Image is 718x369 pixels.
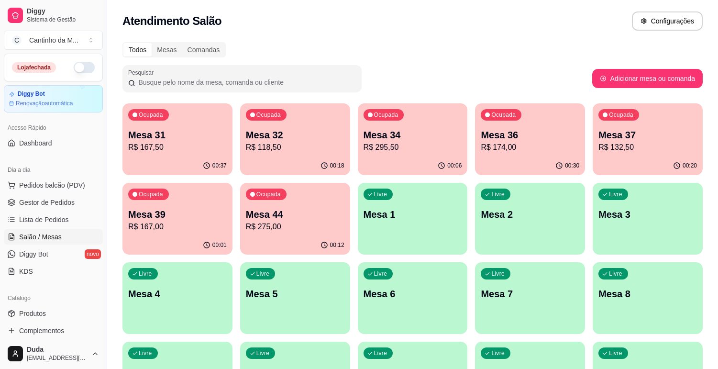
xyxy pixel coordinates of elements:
[609,270,622,278] p: Livre
[122,183,232,255] button: OcupadaMesa 39R$ 167,0000:01
[447,162,462,169] p: 00:06
[246,287,344,301] p: Mesa 5
[12,35,22,45] span: C
[4,135,103,151] a: Dashboard
[122,262,232,334] button: LivreMesa 4
[481,208,579,221] p: Mesa 2
[4,246,103,262] a: Diggy Botnovo
[246,142,344,153] p: R$ 118,50
[240,103,350,175] button: OcupadaMesa 32R$ 118,5000:18
[256,111,281,119] p: Ocupada
[4,342,103,365] button: Duda[EMAIL_ADDRESS][DOMAIN_NAME]
[609,190,622,198] p: Livre
[182,43,225,56] div: Comandas
[4,323,103,338] a: Complementos
[139,349,152,357] p: Livre
[330,241,344,249] p: 00:12
[18,90,45,98] article: Diggy Bot
[27,7,99,16] span: Diggy
[364,287,462,301] p: Mesa 6
[128,128,227,142] p: Mesa 31
[19,267,33,276] span: KDS
[598,208,697,221] p: Mesa 3
[4,291,103,306] div: Catálogo
[358,103,468,175] button: OcupadaMesa 34R$ 295,5000:06
[128,208,227,221] p: Mesa 39
[256,270,270,278] p: Livre
[240,183,350,255] button: OcupadaMesa 44R$ 275,0000:12
[19,180,85,190] span: Pedidos balcão (PDV)
[152,43,182,56] div: Mesas
[27,354,88,362] span: [EMAIL_ADDRESS][DOMAIN_NAME]
[475,103,585,175] button: OcupadaMesa 36R$ 174,0000:30
[4,229,103,245] a: Salão / Mesas
[212,241,227,249] p: 00:01
[4,306,103,321] a: Produtos
[475,183,585,255] button: LivreMesa 2
[374,111,398,119] p: Ocupada
[364,208,462,221] p: Mesa 1
[364,142,462,153] p: R$ 295,50
[246,208,344,221] p: Mesa 44
[4,264,103,279] a: KDS
[481,142,579,153] p: R$ 174,00
[475,262,585,334] button: LivreMesa 7
[593,262,703,334] button: LivreMesa 8
[122,103,232,175] button: OcupadaMesa 31R$ 167,5000:37
[212,162,227,169] p: 00:37
[609,111,633,119] p: Ocupada
[598,142,697,153] p: R$ 132,50
[481,287,579,301] p: Mesa 7
[29,35,78,45] div: Cantinho da M ...
[364,128,462,142] p: Mesa 34
[632,11,703,31] button: Configurações
[19,249,48,259] span: Diggy Bot
[491,270,505,278] p: Livre
[374,190,387,198] p: Livre
[19,198,75,207] span: Gestor de Pedidos
[135,78,356,87] input: Pesquisar
[598,128,697,142] p: Mesa 37
[139,270,152,278] p: Livre
[19,215,69,224] span: Lista de Pedidos
[4,162,103,178] div: Dia a dia
[19,309,46,318] span: Produtos
[491,111,516,119] p: Ocupada
[593,183,703,255] button: LivreMesa 3
[598,287,697,301] p: Mesa 8
[128,142,227,153] p: R$ 167,50
[27,346,88,354] span: Duda
[4,4,103,27] a: DiggySistema de Gestão
[683,162,697,169] p: 00:20
[128,287,227,301] p: Mesa 4
[374,270,387,278] p: Livre
[128,221,227,233] p: R$ 167,00
[128,68,157,77] label: Pesquisar
[358,183,468,255] button: LivreMesa 1
[491,190,505,198] p: Livre
[4,212,103,227] a: Lista de Pedidos
[491,349,505,357] p: Livre
[481,128,579,142] p: Mesa 36
[4,120,103,135] div: Acesso Rápido
[358,262,468,334] button: LivreMesa 6
[256,190,281,198] p: Ocupada
[74,62,95,73] button: Alterar Status
[12,62,56,73] div: Loja fechada
[4,31,103,50] button: Select a team
[16,100,73,107] article: Renovação automática
[256,349,270,357] p: Livre
[4,195,103,210] a: Gestor de Pedidos
[4,85,103,112] a: Diggy BotRenovaçãoautomática
[565,162,579,169] p: 00:30
[122,13,221,29] h2: Atendimento Salão
[19,232,62,242] span: Salão / Mesas
[4,178,103,193] button: Pedidos balcão (PDV)
[139,190,163,198] p: Ocupada
[27,16,99,23] span: Sistema de Gestão
[19,326,64,335] span: Complementos
[330,162,344,169] p: 00:18
[609,349,622,357] p: Livre
[246,128,344,142] p: Mesa 32
[139,111,163,119] p: Ocupada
